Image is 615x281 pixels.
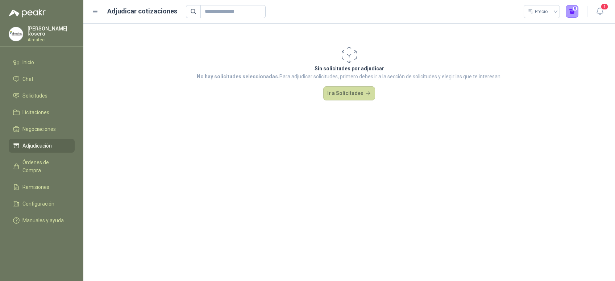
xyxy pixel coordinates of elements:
[9,156,75,177] a: Órdenes de Compra
[107,6,177,16] h1: Adjudicar cotizaciones
[22,75,33,83] span: Chat
[9,27,23,41] img: Company Logo
[22,108,49,116] span: Licitaciones
[9,139,75,153] a: Adjudicación
[22,142,52,150] span: Adjudicación
[28,26,75,36] p: [PERSON_NAME] Rosero
[22,158,68,174] span: Órdenes de Compra
[9,89,75,103] a: Solicitudes
[9,106,75,119] a: Licitaciones
[566,5,579,18] button: 0
[197,73,502,80] p: Para adjudicar solicitudes, primero debes ir a la sección de solicitudes y elegir las que te inte...
[28,38,75,42] p: Almatec
[528,6,549,17] div: Precio
[601,3,608,10] span: 1
[9,180,75,194] a: Remisiones
[22,216,64,224] span: Manuales y ayuda
[197,74,279,79] strong: No hay solicitudes seleccionadas.
[9,72,75,86] a: Chat
[22,200,54,208] span: Configuración
[22,125,56,133] span: Negociaciones
[22,58,34,66] span: Inicio
[9,9,46,17] img: Logo peakr
[9,122,75,136] a: Negociaciones
[9,214,75,227] a: Manuales y ayuda
[323,86,375,101] button: Ir a Solicitudes
[197,65,502,73] p: Sin solicitudes por adjudicar
[9,55,75,69] a: Inicio
[22,183,49,191] span: Remisiones
[9,197,75,211] a: Configuración
[22,92,47,100] span: Solicitudes
[593,5,606,18] button: 1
